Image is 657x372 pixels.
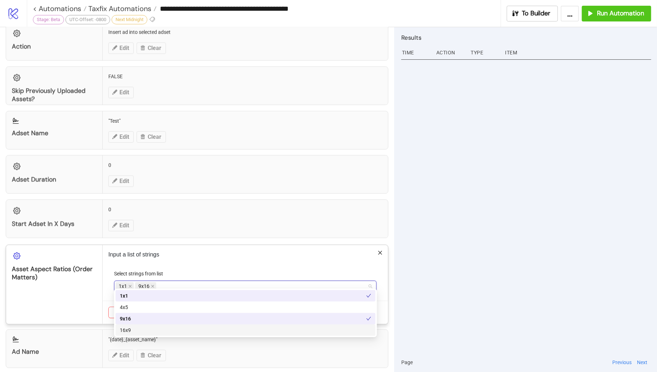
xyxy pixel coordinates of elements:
div: 9x16 [116,313,376,324]
span: 1x1 [119,283,127,290]
button: To Builder [507,6,558,21]
div: Action [436,46,465,59]
span: close [151,285,155,288]
span: close [128,285,132,288]
span: check [366,316,371,321]
div: 1x1 [120,292,366,300]
div: 4x5 [116,302,376,313]
div: Type [470,46,499,59]
input: Select strings from list [158,282,159,291]
div: 16x9 [116,324,376,336]
span: 1x1 [116,282,134,291]
span: check [366,293,371,298]
div: 9x16 [120,315,366,323]
span: Taxfix Automations [87,4,151,13]
label: Select strings from list [114,270,168,278]
button: Cancel [108,307,135,318]
h2: Results [401,33,651,42]
a: Taxfix Automations [87,5,157,12]
button: ... [561,6,579,21]
button: Next [635,358,650,366]
button: Run Automation [582,6,651,21]
span: 9x16 [138,283,149,290]
div: Stage: Beta [33,15,64,24]
div: 4x5 [120,303,371,311]
div: UTC-Offset: -0800 [65,15,110,24]
span: Run Automation [597,9,644,18]
div: Item [504,46,651,59]
span: 9x16 [135,282,156,291]
button: Previous [610,358,634,366]
span: To Builder [522,9,551,18]
span: Page [401,358,413,366]
span: close [378,250,383,255]
div: 1x1 [116,290,376,302]
p: Input a list of strings [108,251,382,259]
div: Next Midnight [112,15,147,24]
a: < Automations [33,5,87,12]
div: 16x9 [120,326,371,334]
div: Asset Aspect Ratios (Order Matters) [12,265,97,282]
div: Time [401,46,431,59]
